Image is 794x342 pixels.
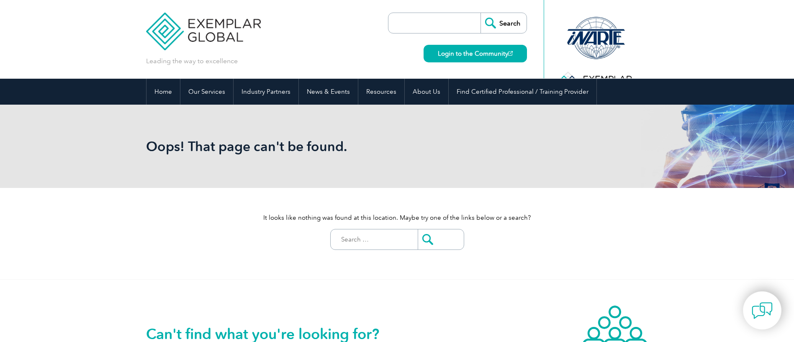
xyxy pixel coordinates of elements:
[146,213,648,222] p: It looks like nothing was found at this location. Maybe try one of the links below or a search?
[405,79,448,105] a: About Us
[508,51,513,56] img: open_square.png
[146,57,238,66] p: Leading the way to excellence
[752,300,773,321] img: contact-chat.png
[424,45,527,62] a: Login to the Community
[418,229,464,249] input: Submit
[449,79,596,105] a: Find Certified Professional / Training Provider
[146,327,397,341] h2: Can't find what you're looking for?
[180,79,233,105] a: Our Services
[234,79,298,105] a: Industry Partners
[146,79,180,105] a: Home
[146,138,468,154] h1: Oops! That page can't be found.
[299,79,358,105] a: News & Events
[481,13,527,33] input: Search
[358,79,404,105] a: Resources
